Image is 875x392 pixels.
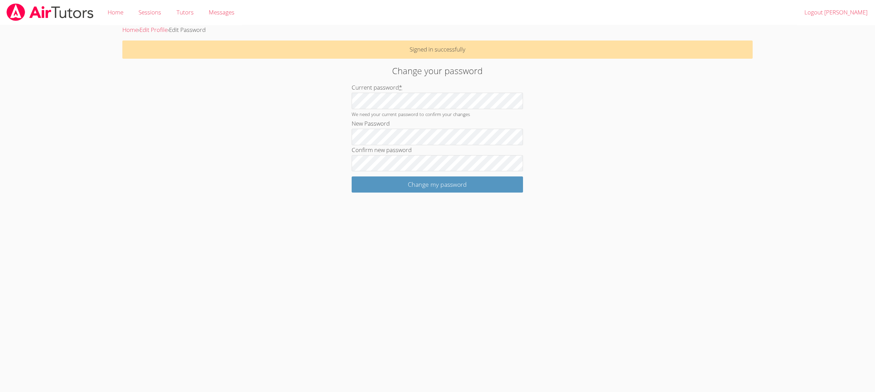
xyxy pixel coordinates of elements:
h2: Change your password [201,64,674,77]
label: New Password [352,119,390,127]
img: airtutors_banner-c4298cdbf04f3fff15de1276eac7730deb9818008684d7c2e4769d2f7ddbe033.png [6,3,94,21]
p: Signed in successfully [122,41,752,59]
small: We need your current password to confirm your changes [352,111,470,117]
div: › › [122,25,752,35]
span: Messages [209,8,234,16]
a: Edit Profile [139,26,168,34]
span: Edit Password [169,26,206,34]
abbr: required [399,83,402,91]
a: Home [122,26,138,34]
input: Change my password [352,176,523,193]
label: Confirm new password [352,146,412,154]
label: Current password [352,83,402,91]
